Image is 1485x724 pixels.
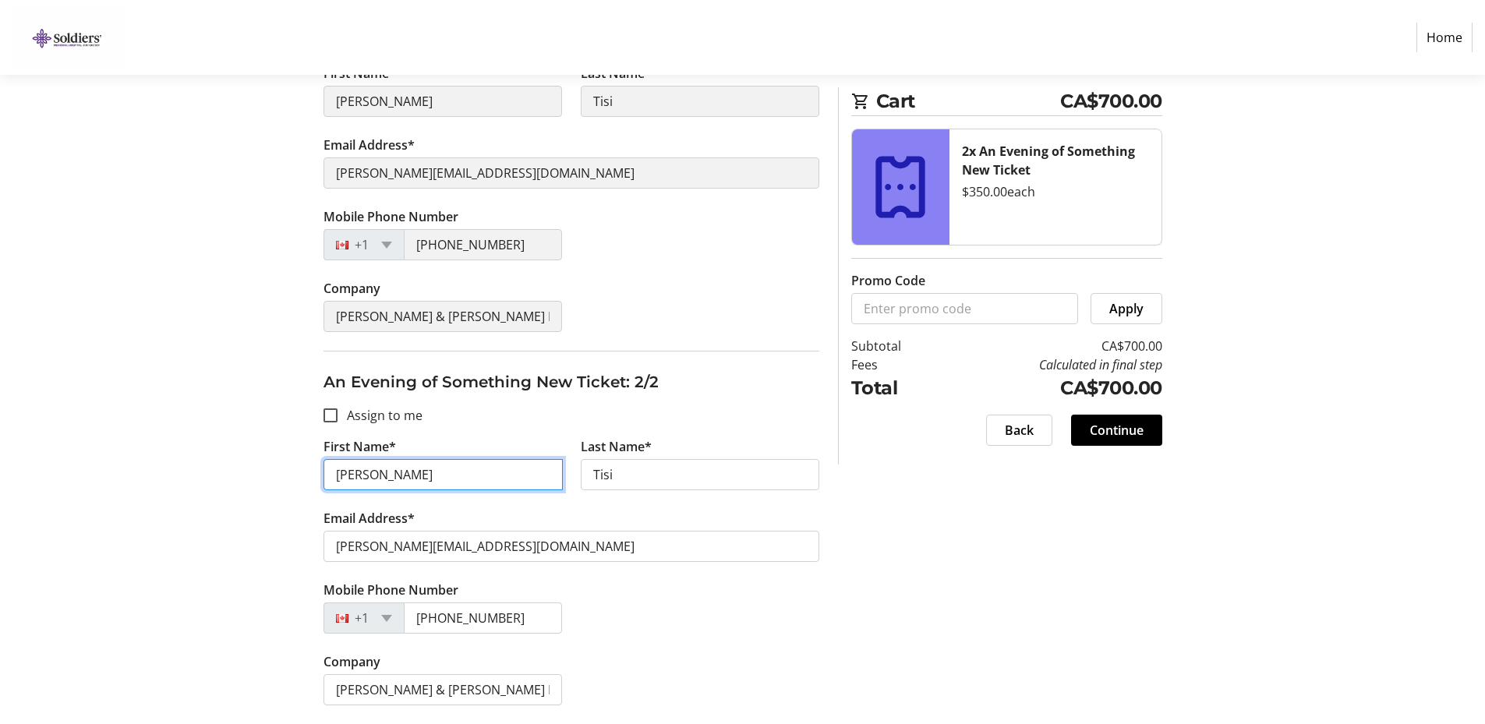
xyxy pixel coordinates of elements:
[324,581,458,599] label: Mobile Phone Number
[1005,421,1034,440] span: Back
[1091,293,1162,324] button: Apply
[851,337,941,355] td: Subtotal
[324,437,396,456] label: First Name*
[1090,421,1144,440] span: Continue
[324,279,380,298] label: Company
[941,355,1162,374] td: Calculated in final step
[324,370,819,394] h3: An Evening of Something New Ticket: 2/2
[962,143,1135,178] strong: 2x An Evening of Something New Ticket
[581,437,652,456] label: Last Name*
[338,406,423,425] label: Assign to me
[941,374,1162,402] td: CA$700.00
[986,415,1052,446] button: Back
[851,374,941,402] td: Total
[851,355,941,374] td: Fees
[851,271,925,290] label: Promo Code
[1109,299,1144,318] span: Apply
[404,602,562,634] input: (506) 234-5678
[876,87,1061,115] span: Cart
[404,229,562,260] input: (506) 234-5678
[1416,23,1473,52] a: Home
[1071,415,1162,446] button: Continue
[324,136,415,154] label: Email Address*
[324,509,415,528] label: Email Address*
[12,6,123,69] img: Orillia Soldiers' Memorial Hospital Foundation's Logo
[851,293,1078,324] input: Enter promo code
[941,337,1162,355] td: CA$700.00
[1060,87,1162,115] span: CA$700.00
[324,207,458,226] label: Mobile Phone Number
[324,652,380,671] label: Company
[962,182,1149,201] div: $350.00 each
